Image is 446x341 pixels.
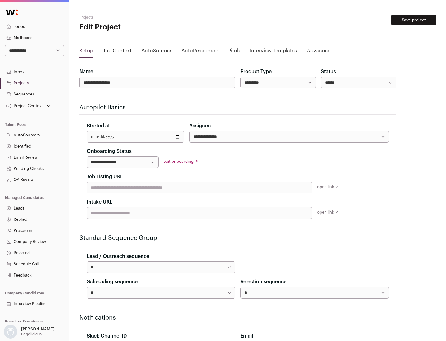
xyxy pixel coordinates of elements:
[103,47,132,57] a: Job Context
[250,47,297,57] a: Interview Templates
[2,6,21,19] img: Wellfound
[142,47,172,57] a: AutoSourcer
[79,47,93,57] a: Setup
[87,253,149,260] label: Lead / Outreach sequence
[79,22,198,32] h1: Edit Project
[21,327,55,332] p: [PERSON_NAME]
[164,159,198,163] a: edit onboarding ↗
[79,15,198,20] h2: Projects
[240,68,272,75] label: Product Type
[21,332,42,337] p: Bagelicious
[181,47,218,57] a: AutoResponder
[79,103,396,112] h2: Autopilot Basics
[2,325,56,339] button: Open dropdown
[79,68,93,75] label: Name
[228,47,240,57] a: Pitch
[79,234,396,242] h2: Standard Sequence Group
[240,278,286,286] label: Rejection sequence
[391,15,436,25] button: Save project
[5,102,52,110] button: Open dropdown
[87,173,123,180] label: Job Listing URL
[240,332,389,340] div: Email
[87,332,127,340] label: Slack Channel ID
[5,104,43,108] div: Project Context
[307,47,331,57] a: Advanced
[87,148,132,155] label: Onboarding Status
[87,198,112,206] label: Intake URL
[321,68,336,75] label: Status
[87,122,110,130] label: Started at
[87,278,138,286] label: Scheduling sequence
[189,122,211,130] label: Assignee
[4,325,17,339] img: nopic.png
[79,313,396,322] h2: Notifications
